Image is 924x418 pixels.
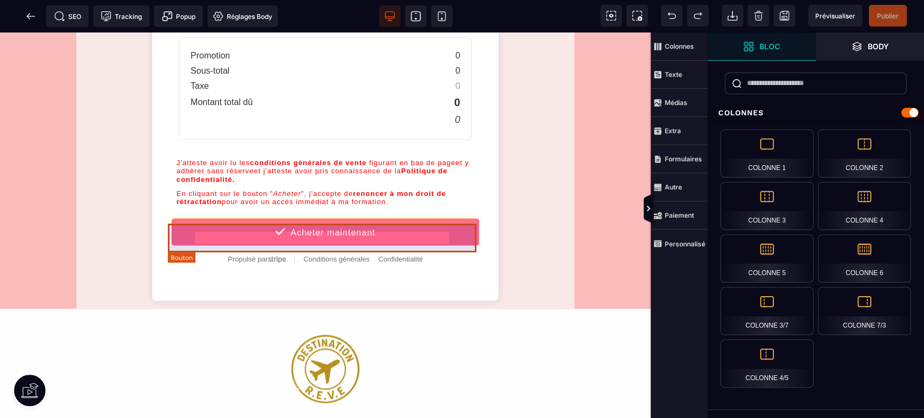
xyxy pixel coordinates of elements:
div: Colonne 3 [720,182,814,230]
strong: Formulaires [665,155,702,163]
button: Acheter maintenant [171,185,480,213]
strong: Body [868,42,889,50]
text: Promotion [191,18,230,28]
div: Colonne 3/7 [720,287,814,335]
span: Voir bureau [379,5,401,27]
div: Colonne 6 [818,234,911,283]
text: 0 [455,82,460,93]
div: Colonne 4 [818,182,911,230]
span: figurant en bas de page [369,126,456,134]
text: Taxe [191,49,209,58]
span: Voir tablette [405,5,427,27]
span: Défaire [661,5,683,27]
span: Paiement [651,201,707,230]
text: 0 [455,49,460,58]
strong: Bloc [759,42,780,50]
span: Personnalisé [651,230,707,258]
span: Afficher les vues [707,193,718,225]
span: Réglages Body [213,11,272,22]
span: Texte [651,61,707,89]
div: Colonnes [707,103,924,123]
span: Colonnes [651,32,707,61]
div: Colonne 1 [720,129,814,178]
span: Publier [877,12,899,20]
a: Confidentialité [378,223,423,231]
strong: Colonnes [665,42,694,50]
div: Colonne 2 [818,129,911,178]
span: Voir mobile [431,5,453,27]
span: Nettoyage [748,5,769,27]
span: et y adhèrer sans réserve [176,126,471,143]
span: Ouvrir les blocs [707,32,816,61]
span: Propulsé par [228,223,268,231]
span: Code de suivi [93,5,149,27]
strong: Extra [665,127,681,135]
span: Enregistrer le contenu [869,5,907,27]
div: Colonne 4/5 [720,339,814,388]
span: Extra [651,117,707,145]
text: Sous-total [191,34,230,43]
span: Capture d'écran [626,5,648,27]
b: Politique de confidentialité. [176,134,450,151]
a: Propulsé par [228,223,286,232]
span: Médias [651,89,707,117]
text: Montant total dû [191,65,253,75]
span: Prévisualiser [815,12,855,20]
strong: Médias [665,99,687,107]
span: Métadata SEO [46,5,89,27]
span: Rétablir [687,5,709,27]
strong: Paiement [665,211,694,219]
text: 0 [455,34,460,43]
span: Autre [651,173,707,201]
text: 0 [454,64,460,76]
span: Créer une alerte modale [154,5,203,27]
span: Tracking [101,11,142,22]
span: Enregistrer [774,5,795,27]
div: Colonne 5 [720,234,814,283]
span: Popup [162,11,195,22]
strong: Texte [665,70,682,79]
a: Conditions générales [304,223,370,231]
span: Favicon [207,5,278,27]
span: SEO [54,11,81,22]
img: 6bc32b15c6a1abf2dae384077174aadc_LOGOT15p.png [291,276,359,370]
div: Colonne 7/3 [818,287,911,335]
span: Formulaires [651,145,707,173]
strong: Autre [665,183,682,191]
strong: Personnalisé [665,240,705,248]
span: Ouvrir les calques [816,32,924,61]
text: 0 [455,18,460,28]
span: Voir les composants [600,5,622,27]
span: Importer [722,5,743,27]
span: Retour [20,5,42,27]
span: Aperçu [808,5,862,27]
span: et j'atteste avoir pris connaissance de la [254,134,401,142]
